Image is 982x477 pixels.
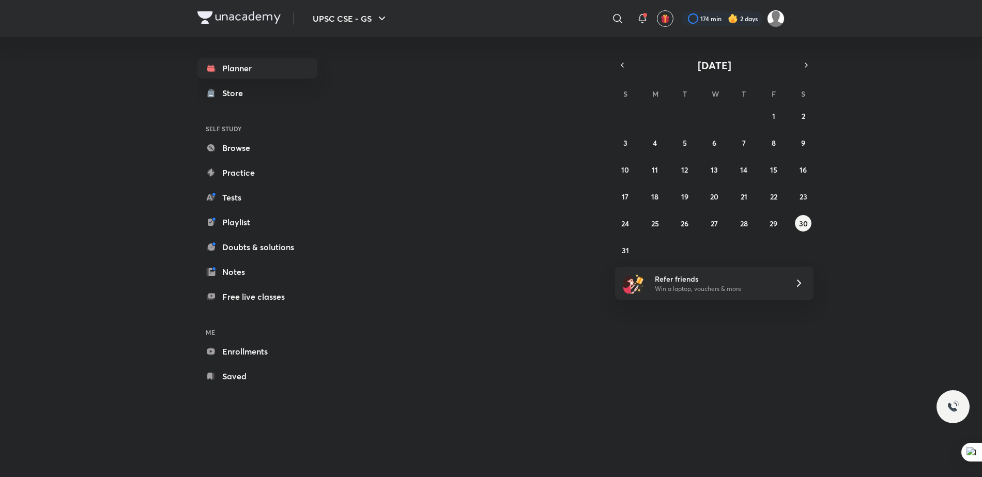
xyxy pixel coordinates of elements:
[735,134,752,151] button: August 7, 2025
[622,245,629,255] abbr: August 31, 2025
[681,165,688,175] abbr: August 12, 2025
[770,165,777,175] abbr: August 15, 2025
[742,138,746,148] abbr: August 7, 2025
[652,165,658,175] abbr: August 11, 2025
[655,284,782,294] p: Win a laptop, vouchers & more
[647,188,663,205] button: August 18, 2025
[222,87,249,99] div: Store
[683,89,687,99] abbr: Tuesday
[657,10,673,27] button: avatar
[800,165,807,175] abbr: August 16, 2025
[767,10,785,27] img: Ayushi Singh
[681,219,688,228] abbr: August 26, 2025
[677,134,693,151] button: August 5, 2025
[622,192,628,202] abbr: August 17, 2025
[623,89,627,99] abbr: Sunday
[306,8,394,29] button: UPSC CSE - GS
[623,138,627,148] abbr: August 3, 2025
[197,366,317,387] a: Saved
[740,165,747,175] abbr: August 14, 2025
[630,58,799,72] button: [DATE]
[710,192,718,202] abbr: August 20, 2025
[677,215,693,232] button: August 26, 2025
[706,188,723,205] button: August 20, 2025
[795,134,811,151] button: August 9, 2025
[197,137,317,158] a: Browse
[677,188,693,205] button: August 19, 2025
[653,138,657,148] abbr: August 4, 2025
[712,138,716,148] abbr: August 6, 2025
[197,83,317,103] a: Store
[617,134,634,151] button: August 3, 2025
[741,192,747,202] abbr: August 21, 2025
[617,242,634,258] button: August 31, 2025
[197,286,317,307] a: Free live classes
[765,215,782,232] button: August 29, 2025
[711,219,718,228] abbr: August 27, 2025
[770,192,777,202] abbr: August 22, 2025
[197,162,317,183] a: Practice
[765,161,782,178] button: August 15, 2025
[765,188,782,205] button: August 22, 2025
[621,219,629,228] abbr: August 24, 2025
[795,161,811,178] button: August 16, 2025
[661,14,670,23] img: avatar
[735,215,752,232] button: August 28, 2025
[728,13,738,24] img: streak
[197,237,317,257] a: Doubts & solutions
[647,134,663,151] button: August 4, 2025
[772,111,775,121] abbr: August 1, 2025
[197,120,317,137] h6: SELF STUDY
[621,165,629,175] abbr: August 10, 2025
[706,161,723,178] button: August 13, 2025
[677,161,693,178] button: August 12, 2025
[197,187,317,208] a: Tests
[197,11,281,26] a: Company Logo
[623,273,644,294] img: referral
[698,58,731,72] span: [DATE]
[742,89,746,99] abbr: Thursday
[795,188,811,205] button: August 23, 2025
[647,215,663,232] button: August 25, 2025
[651,192,658,202] abbr: August 18, 2025
[740,219,748,228] abbr: August 28, 2025
[735,188,752,205] button: August 21, 2025
[651,219,659,228] abbr: August 25, 2025
[683,138,687,148] abbr: August 5, 2025
[197,261,317,282] a: Notes
[197,58,317,79] a: Planner
[765,134,782,151] button: August 8, 2025
[770,219,777,228] abbr: August 29, 2025
[795,107,811,124] button: August 2, 2025
[735,161,752,178] button: August 14, 2025
[617,161,634,178] button: August 10, 2025
[801,138,805,148] abbr: August 9, 2025
[197,11,281,24] img: Company Logo
[197,324,317,341] h6: ME
[801,89,805,99] abbr: Saturday
[795,215,811,232] button: August 30, 2025
[706,134,723,151] button: August 6, 2025
[772,89,776,99] abbr: Friday
[800,192,807,202] abbr: August 23, 2025
[617,215,634,232] button: August 24, 2025
[765,107,782,124] button: August 1, 2025
[772,138,776,148] abbr: August 8, 2025
[799,219,808,228] abbr: August 30, 2025
[197,341,317,362] a: Enrollments
[802,111,805,121] abbr: August 2, 2025
[712,89,719,99] abbr: Wednesday
[647,161,663,178] button: August 11, 2025
[706,215,723,232] button: August 27, 2025
[947,401,959,413] img: ttu
[681,192,688,202] abbr: August 19, 2025
[711,165,718,175] abbr: August 13, 2025
[652,89,658,99] abbr: Monday
[655,273,782,284] h6: Refer friends
[197,212,317,233] a: Playlist
[617,188,634,205] button: August 17, 2025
